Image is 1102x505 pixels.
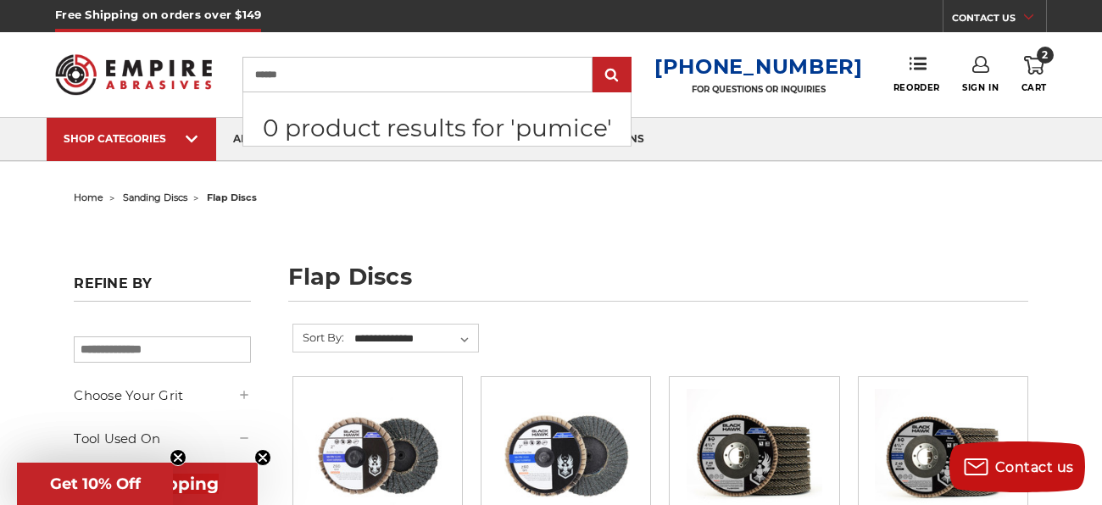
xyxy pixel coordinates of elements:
span: Cart [1021,82,1047,93]
h1: flap discs [288,265,1027,302]
span: Contact us [995,459,1074,475]
a: about us [216,118,304,161]
a: home [74,191,103,203]
div: Get Free ShippingClose teaser [17,463,258,505]
div: Get 10% OffClose teaser [17,463,173,505]
span: Reorder [893,82,940,93]
span: Get 10% Off [50,474,141,493]
h5: Refine by [74,275,250,302]
span: flap discs [207,191,257,203]
button: Close teaser [254,449,271,466]
span: Sign In [962,82,999,93]
div: SHOP CATEGORIES [64,132,199,145]
label: Sort By: [293,325,344,350]
button: Close teaser [170,449,186,466]
a: [PHONE_NUMBER] [654,54,863,79]
a: CONTACT US [952,8,1046,32]
h5: Choose Your Grit [74,386,250,406]
span: 2 [1037,47,1054,64]
button: Contact us [949,441,1085,492]
input: Submit [595,58,629,92]
h5: Tool Used On [74,429,250,449]
select: Sort By: [352,326,478,352]
p: FOR QUESTIONS OR INQUIRIES [654,84,863,95]
p: 0 product results for 'pumice' [243,110,631,146]
a: Angle Grinder [74,458,250,488]
a: 2 Cart [1021,56,1047,93]
img: Empire Abrasives [55,44,212,105]
a: Reorder [893,56,940,92]
a: sanding discs [123,191,187,203]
